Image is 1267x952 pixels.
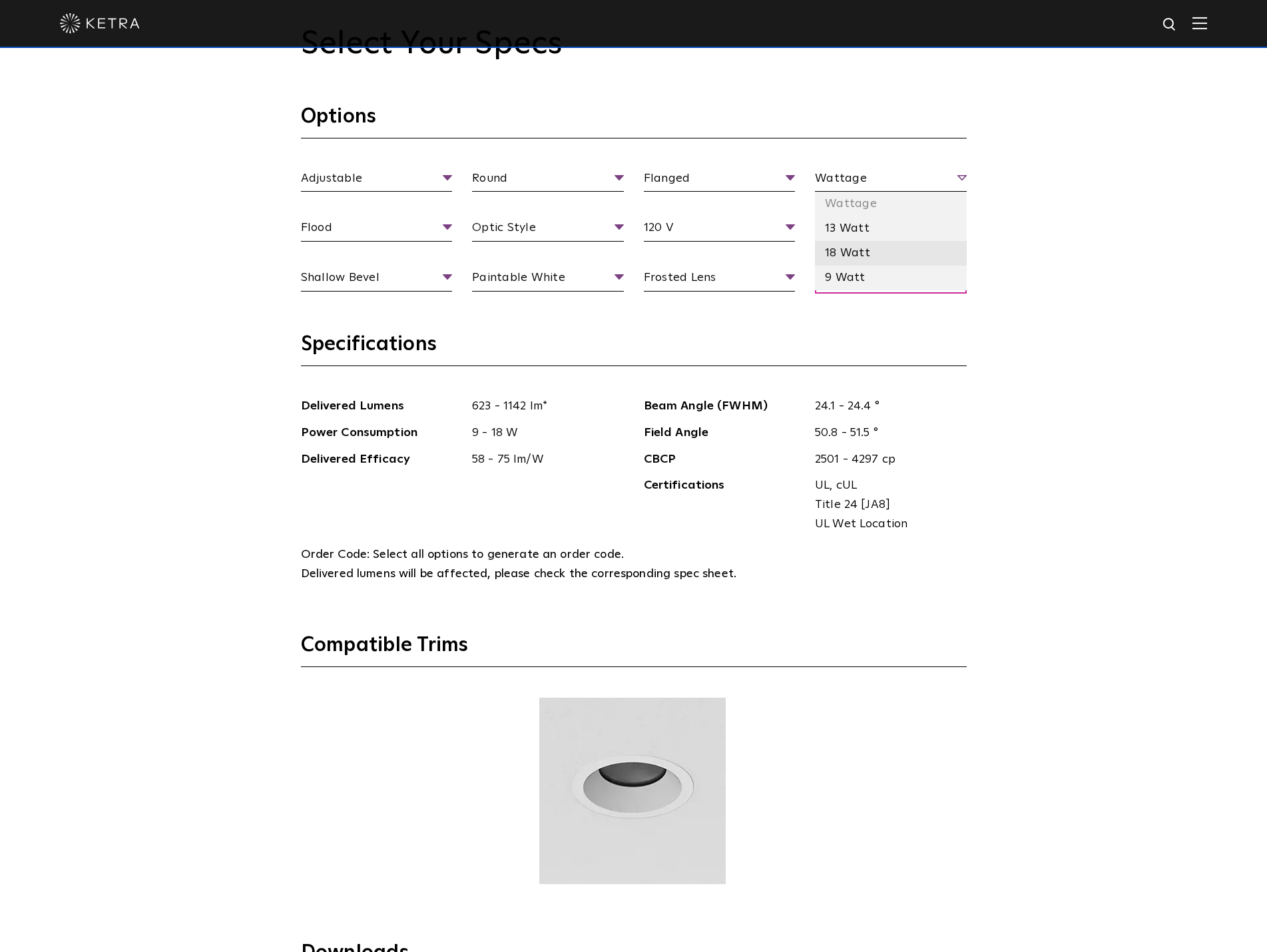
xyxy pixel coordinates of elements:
span: Power Consumption [301,423,463,443]
span: Delivered lumens will be affected, please check the corresponding spec sheet. [301,568,737,580]
span: Certifications [644,476,806,533]
span: Optic Style [472,218,624,242]
span: 50.8 - 51.5 ° [805,423,967,443]
li: 18 Watt [815,241,967,266]
span: 9 - 18 W [462,423,624,443]
span: Title 24 [JA8] [815,495,957,515]
span: Field Angle [644,423,806,443]
h3: Specifications [301,332,967,366]
span: Order Code: [301,549,370,561]
span: Select all options to generate an order code. [373,549,624,561]
span: 623 - 1142 lm* [462,397,624,416]
span: CBCP [644,450,806,469]
span: UL Wet Location [815,515,957,534]
img: search icon [1162,17,1178,33]
h3: Compatible Trims [301,632,967,667]
img: Hamburger%20Nav.svg [1192,17,1207,29]
span: Paintable White [472,268,624,292]
span: 24.1 - 24.4 ° [805,397,967,416]
span: Flood [301,218,453,242]
span: 120 V [644,218,796,242]
span: Delivered Lumens [301,397,463,416]
li: 9 Watt [815,266,967,290]
span: Delivered Efficacy [301,450,463,469]
li: Wattage [815,192,967,216]
span: Flanged [644,169,796,192]
span: Shallow Bevel [301,268,453,292]
span: Round [472,169,624,192]
span: Adjustable [301,169,453,192]
span: 58 - 75 lm/W [462,450,624,469]
span: UL, cUL [815,476,957,495]
li: 13 Watt [815,216,967,241]
span: Wattage [815,169,967,192]
span: 2501 - 4297 cp [805,450,967,469]
img: ketra-logo-2019-white [60,13,140,33]
img: TRM010.webp [537,698,728,884]
span: Frosted Lens [644,268,796,292]
h3: Options [301,104,967,138]
span: Beam Angle (FWHM) [644,397,806,416]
